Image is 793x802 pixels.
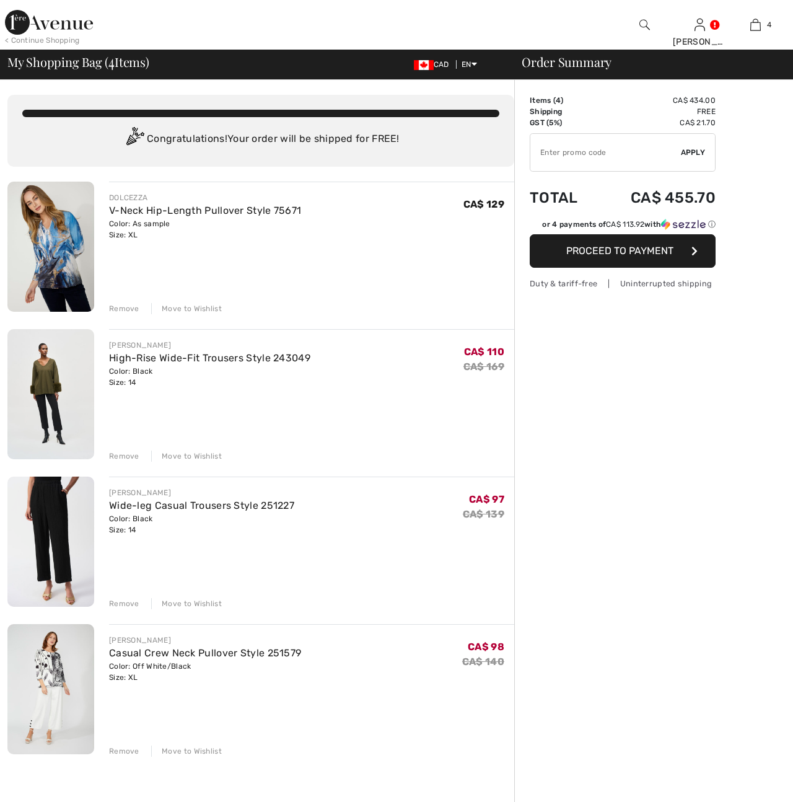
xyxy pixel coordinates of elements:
td: Free [597,106,716,117]
img: Canadian Dollar [414,60,434,70]
span: CA$ 129 [463,198,504,210]
span: 4 [767,19,771,30]
a: Casual Crew Neck Pullover Style 251579 [109,647,301,659]
img: My Bag [750,17,761,32]
a: High-Rise Wide-Fit Trousers Style 243049 [109,352,310,364]
div: [PERSON_NAME] [109,340,310,351]
div: [PERSON_NAME] [109,487,294,498]
div: Color: Off White/Black Size: XL [109,661,301,683]
input: Promo code [530,134,681,171]
img: search the website [639,17,650,32]
div: or 4 payments of with [542,219,716,230]
button: Proceed to Payment [530,234,716,268]
s: CA$ 140 [462,656,504,668]
div: Remove [109,598,139,609]
td: GST (5%) [530,117,597,128]
span: EN [462,60,477,69]
div: Duty & tariff-free | Uninterrupted shipping [530,278,716,289]
span: 4 [108,53,115,69]
td: Shipping [530,106,597,117]
a: Wide-leg Casual Trousers Style 251227 [109,500,294,511]
div: Move to Wishlist [151,598,222,609]
img: High-Rise Wide-Fit Trousers Style 243049 [7,329,94,459]
img: Congratulation2.svg [122,127,147,152]
img: My Info [694,17,705,32]
span: CAD [414,60,454,69]
a: V-Neck Hip-Length Pullover Style 75671 [109,205,301,216]
a: Sign In [694,19,705,30]
div: DOLCEZZA [109,192,301,203]
span: My Shopping Bag ( Items) [7,56,149,68]
img: V-Neck Hip-Length Pullover Style 75671 [7,182,94,312]
div: Remove [109,451,139,462]
td: CA$ 21.70 [597,117,716,128]
span: Apply [681,147,706,158]
span: CA$ 98 [468,641,504,653]
div: Congratulations! Your order will be shipped for FREE! [22,127,499,152]
div: < Continue Shopping [5,35,80,46]
a: 4 [728,17,782,32]
div: Move to Wishlist [151,746,222,757]
td: CA$ 455.70 [597,177,716,219]
div: Move to Wishlist [151,303,222,314]
div: Remove [109,303,139,314]
span: CA$ 97 [469,493,504,505]
span: Proceed to Payment [566,245,673,257]
img: Casual Crew Neck Pullover Style 251579 [7,624,94,754]
div: Color: As sample Size: XL [109,218,301,240]
div: [PERSON_NAME] [109,635,301,646]
span: CA$ 110 [464,346,504,358]
div: Order Summary [507,56,786,68]
div: [PERSON_NAME] [673,35,727,48]
s: CA$ 139 [463,508,504,520]
div: Remove [109,746,139,757]
td: Total [530,177,597,219]
div: Color: Black Size: 14 [109,513,294,535]
img: 1ère Avenue [5,10,93,35]
td: CA$ 434.00 [597,95,716,106]
img: Sezzle [661,219,706,230]
span: 4 [556,96,561,105]
div: Color: Black Size: 14 [109,366,310,388]
span: CA$ 113.92 [606,220,644,229]
td: Items ( ) [530,95,597,106]
div: Move to Wishlist [151,451,222,462]
img: Wide-leg Casual Trousers Style 251227 [7,477,94,607]
div: or 4 payments ofCA$ 113.92withSezzle Click to learn more about Sezzle [530,219,716,234]
s: CA$ 169 [463,361,504,372]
